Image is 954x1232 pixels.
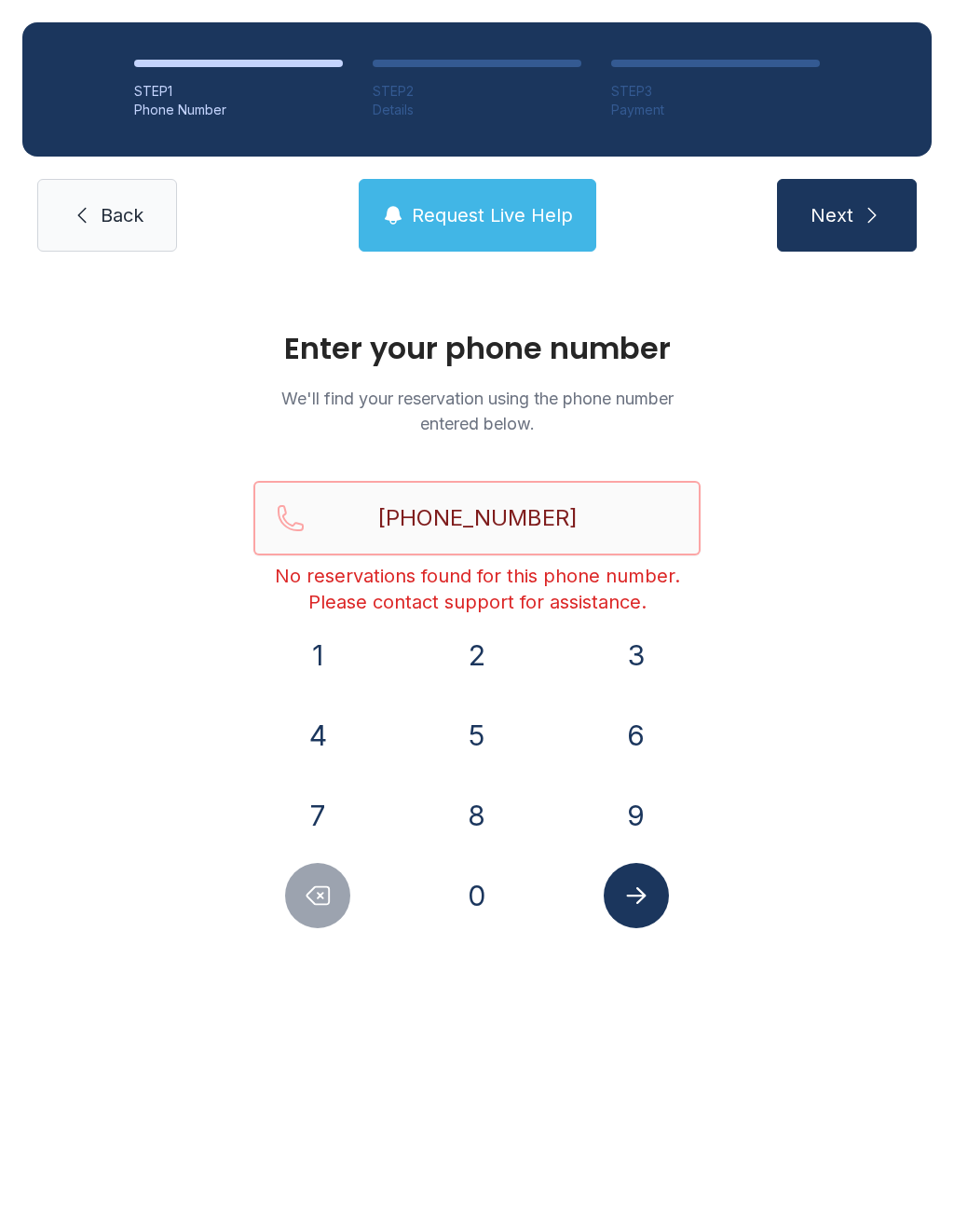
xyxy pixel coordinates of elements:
[285,863,350,928] button: Delete number
[285,703,350,768] button: 4
[285,623,350,688] button: 1
[253,386,701,436] p: We'll find your reservation using the phone number entered below.
[444,623,510,688] button: 2
[134,101,343,119] div: Phone Number
[134,82,343,101] div: STEP 1
[604,783,669,848] button: 9
[253,563,701,615] div: No reservations found for this phone number. Please contact support for assistance.
[611,101,820,119] div: Payment
[604,623,669,688] button: 3
[253,481,701,555] input: Reservation phone number
[604,863,669,928] button: Submit lookup form
[373,82,581,101] div: STEP 2
[444,703,510,768] button: 5
[444,863,510,928] button: 0
[604,703,669,768] button: 6
[611,82,820,101] div: STEP 3
[373,101,581,119] div: Details
[101,202,143,228] span: Back
[253,334,701,363] h1: Enter your phone number
[285,783,350,848] button: 7
[444,783,510,848] button: 8
[412,202,573,228] span: Request Live Help
[811,202,853,228] span: Next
